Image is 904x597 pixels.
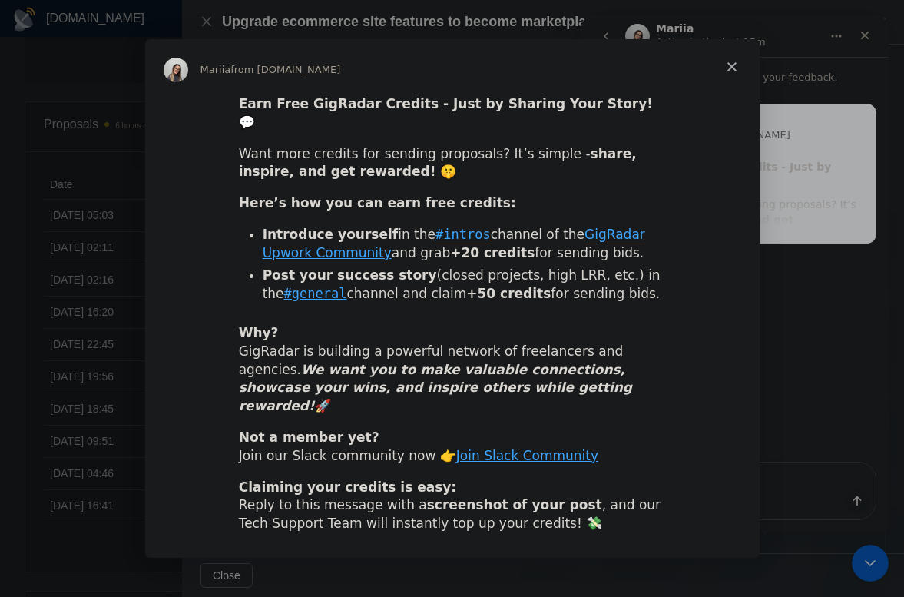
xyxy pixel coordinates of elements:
div: Join our Slack community now 👉 [239,429,666,466]
b: Why? [239,325,279,340]
a: #general [284,286,347,301]
span: Mariia [68,114,99,125]
div: 💬 [239,95,666,132]
li: in the channel of the and grab for sending bids. [263,226,666,263]
span: Close [704,39,760,95]
i: We want you to make valuable connections, showcase your wins, and inspire others while getting re... [239,362,632,414]
img: Profile image for Mariia [164,58,188,82]
b: Post your success story [263,267,437,283]
button: Upload attachment [73,479,85,492]
a: Join Slack Community [456,448,598,463]
span: from [DOMAIN_NAME] [230,64,340,75]
button: go back [10,6,39,35]
button: Emoji picker [24,479,36,492]
div: Reply to this message with a , and our Tech Support Team will instantly top up your credits! 💸 [239,479,666,533]
div: Want more credits for sending proposals? It’s simple - [239,145,666,182]
div: GigRadar is building a powerful network of freelancers and agencies. 🚀 [239,324,666,416]
img: Profile image for Mariia [31,108,56,132]
div: Close [270,6,297,34]
div: 💬 [31,144,276,174]
a: #intros [435,227,491,242]
b: +20 credits [450,245,535,260]
h1: Mariia [75,8,112,19]
button: Send a message… [263,473,288,498]
span: from [DOMAIN_NAME] [99,114,209,125]
b: +50 credits [466,286,551,301]
b: Earn Free GigRadar Credits - Just by Sharing Your Story! [31,145,250,173]
b: Earn Free GigRadar Credits - Just by Sharing Your Story! [239,96,653,111]
button: Gif picker [48,479,61,492]
li: (closed projects, high LRR, etc.) in the channel and claim for sending bids. [263,267,666,303]
b: Introduce yourself [263,227,399,242]
button: Home [240,6,270,35]
b: screenshot of your post [427,497,602,512]
b: Claiming your credits is easy: [239,479,457,495]
div: Mariia says… [12,88,295,247]
textarea: Message… [13,447,294,473]
b: Here’s how you can earn free credits: [239,195,516,211]
a: GigRadar Upwork Community [263,227,645,260]
img: Profile image for Mariia [44,8,68,33]
b: Not a member yet? [239,430,379,445]
span: Mariia [200,64,231,75]
p: Active in the last 15m [75,19,184,35]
